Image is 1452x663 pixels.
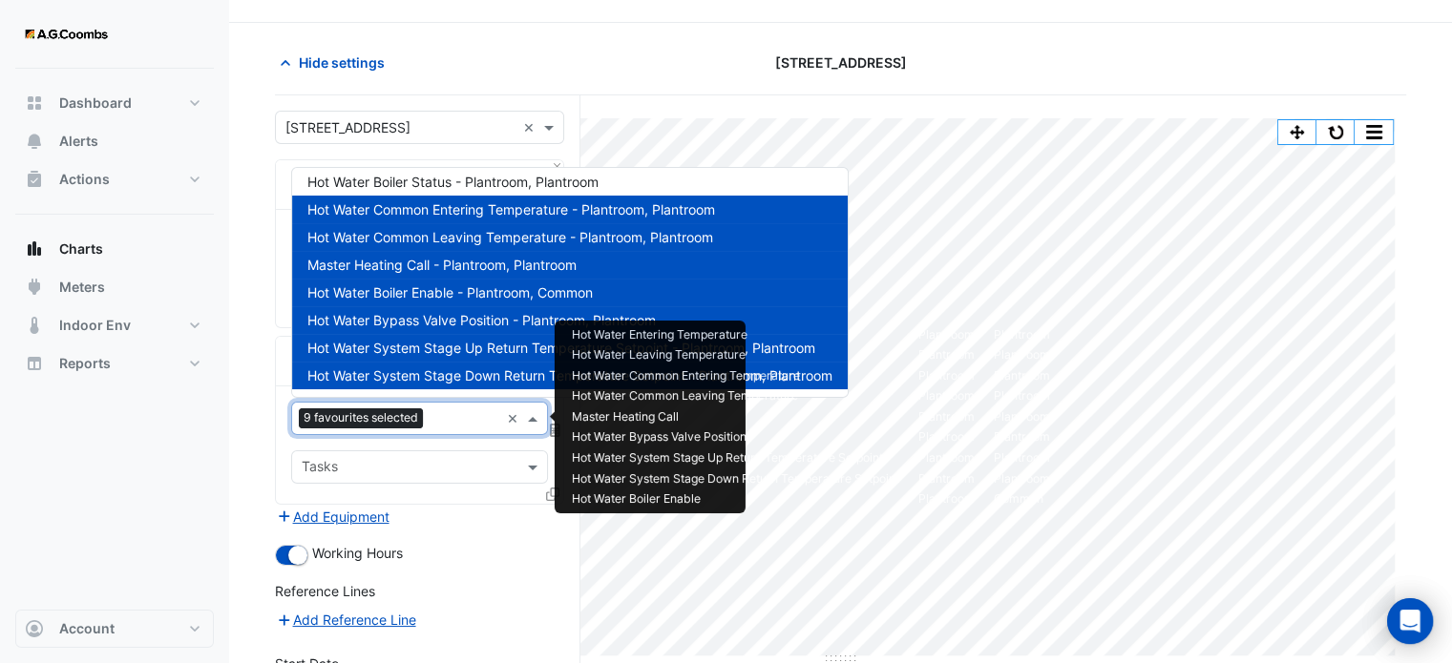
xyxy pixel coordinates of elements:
span: Clear [523,117,539,137]
span: Charts [59,239,103,259]
span: Clear [507,408,523,428]
span: Working Hours [312,545,403,561]
app-icon: Actions [25,170,44,189]
td: Plantroom [984,468,1060,489]
span: Hot Water Common Leaving Temperature - Plantroom, Plantroom [307,229,713,245]
span: Hot Water Bypass Valve Position - Plantroom, Plantroom [307,312,656,328]
label: Reference Lines [275,581,375,601]
td: Plantroom [909,468,984,489]
span: [STREET_ADDRESS] [775,52,907,73]
img: Company Logo [23,15,109,53]
app-icon: Charts [25,239,44,259]
ng-dropdown-panel: Options list [291,167,849,398]
button: Add Equipment [275,506,390,528]
button: Charts [15,230,214,268]
td: Plantroom [909,324,984,345]
button: Hide settings [275,46,397,79]
td: Hot Water Boiler Enable [562,489,909,510]
button: Indoor Env [15,306,214,344]
td: Plantroom [909,489,984,510]
span: Hide settings [299,52,385,73]
span: Actions [59,170,110,189]
span: 9 favourites selected [299,408,423,427]
button: Account [15,610,214,648]
td: Plantroom [984,386,1060,407]
button: Actions [15,160,214,198]
td: Master Heating Call [562,406,909,427]
td: Plantroom [909,386,984,407]
td: Plantroom [984,365,1060,386]
td: Plantroom [984,447,1060,468]
div: Tasks [299,456,338,481]
span: Hot Water Boiler Status - Plantroom, Plantroom [307,174,599,190]
div: Open Intercom Messenger [1387,598,1433,644]
td: Plantroom [909,427,984,448]
td: Plantroom [984,324,1060,345]
app-icon: Reports [25,354,44,373]
span: Meters [59,278,105,297]
span: Account [59,619,115,638]
td: Hot Water System Stage Down Return Temperature Setpoint [562,468,909,489]
app-icon: Dashboard [25,93,44,113]
td: Plantroom [909,365,984,386]
span: Dashboard [59,93,132,113]
button: More Options [1355,120,1393,144]
span: Hot Water Boiler Enable - Plantroom, Common [307,284,593,300]
td: Plantroom [909,406,984,427]
app-icon: Alerts [25,132,44,151]
td: Hot Water Bypass Valve Position [562,427,909,448]
span: Reports [59,354,111,373]
td: Plantroom [909,447,984,468]
span: Master Heating Call - Plantroom, Plantroom [307,257,577,273]
td: Common [984,489,1060,510]
app-icon: Meters [25,278,44,297]
span: Alerts [59,132,98,151]
button: Reports [15,344,214,383]
button: Close [551,160,563,173]
td: Hot Water Leaving Temperature [562,345,909,366]
button: Add Reference Line [275,609,417,631]
button: Alerts [15,122,214,160]
app-icon: Indoor Env [25,316,44,335]
td: Hot Water System Stage Up Return Temperature Setpoint [562,447,909,468]
td: Plantroom [984,345,1060,366]
button: Pan [1278,120,1316,144]
td: Hot Water Common Entering Temperature [562,365,909,386]
span: Hot Water System Stage Up Return Temperature Setpoint - Plantroom, Plantroom [307,340,815,356]
td: Hot Water Common Leaving Temperature [562,386,909,407]
span: Indoor Env [59,316,131,335]
span: Hot Water System Stage Down Return Temperature Setpoint - Plantroom, Plantroom [307,367,832,383]
button: Dashboard [15,84,214,122]
td: Hot Water Entering Temperature [562,324,909,345]
td: Plantroom [984,427,1060,448]
td: Plantroom [984,406,1060,427]
span: Clone Favourites and Tasks from this Equipment to other Equipment [546,486,559,502]
td: Plantroom [909,345,984,366]
span: Hot Water Common Entering Temperature - Plantroom, Plantroom [307,201,715,218]
button: Meters [15,268,214,306]
button: Reset [1316,120,1355,144]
